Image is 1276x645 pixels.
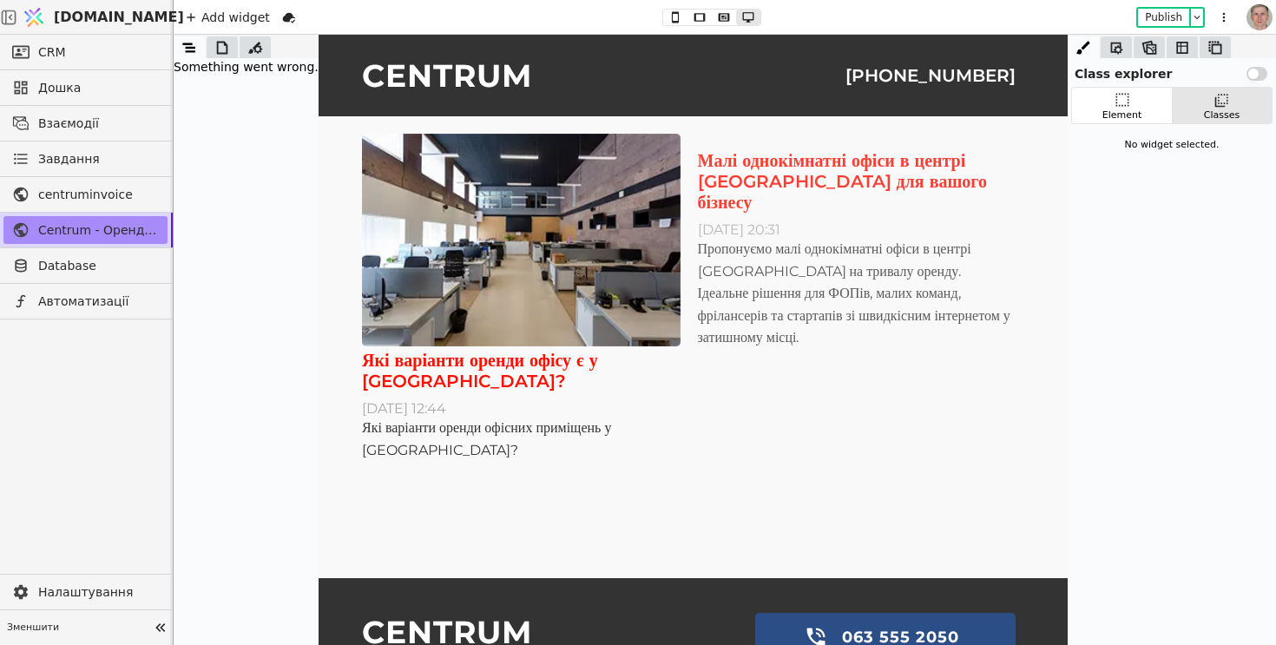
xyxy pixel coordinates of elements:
div: Element [1102,109,1142,123]
a: Взаємодії [3,109,168,137]
a: Дошка [3,74,168,102]
div: No widget selected. [1071,131,1273,160]
a: Малі однокімнатні офіси в центрі [GEOGRAPHIC_DATA] для вашого бізнесу[DATE] 20:31Пропонуємо малі ... [388,99,707,426]
div: Classes [1204,109,1240,123]
button: Publish [1138,9,1189,26]
iframe: To enrich screen reader interactions, please activate Accessibility in Grammarly extension settings [310,35,1068,645]
a: CRM [3,38,168,66]
span: CRM [38,43,66,62]
span: centruminvoice [38,186,159,204]
div: Малі однокімнатні офіси в центрі [GEOGRAPHIC_DATA] для вашого бізнесу [388,115,707,178]
div: Add widget [181,7,275,28]
div: 063 555 2050 [523,578,658,627]
a: 063 555 2050 [445,578,706,627]
img: 1560949290925-CROPPED-IMG_0201-2-.jpg [1246,4,1273,30]
a: centruminvoice [3,181,168,208]
h1: Something went wrong. [174,58,319,76]
img: Logo [21,1,47,34]
a: Database [3,252,168,280]
div: [DATE] 20:31 [388,187,707,203]
span: Завдання [38,150,100,168]
span: Дошка [38,79,159,97]
span: Автоматизації [38,293,159,311]
a: [DOMAIN_NAME] [17,1,174,34]
a: Налаштування [3,578,168,606]
a: CENTRUM [52,578,222,616]
a: Centrum - Оренда офісних приміщень [3,216,168,244]
div: Class explorer [1068,58,1276,83]
span: Centrum - Оренда офісних приміщень [38,221,159,240]
span: Database [38,257,159,275]
span: [DOMAIN_NAME] [54,7,184,28]
span: Налаштування [38,583,159,602]
a: Автоматизації [3,287,168,315]
div: Пропонуємо малі однокімнатні офіси в центрі [GEOGRAPHIC_DATA] на тривалу оренду. Ідеальне рішення... [388,203,707,314]
a: Завдання [3,145,168,173]
span: Взаємодії [38,115,159,133]
span: Зменшити [7,621,148,635]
